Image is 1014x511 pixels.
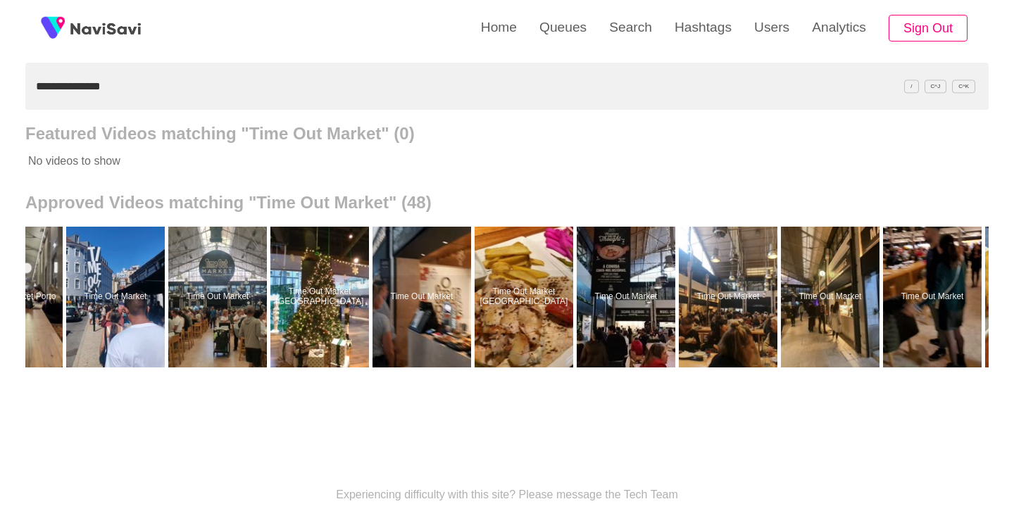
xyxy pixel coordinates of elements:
a: Time Out MarketTime Out Market [679,227,781,367]
a: Time Out MarketTime Out Market [66,227,168,367]
p: No videos to show [25,144,892,179]
span: C^K [952,80,975,93]
a: Time Out MarketTime Out Market [577,227,679,367]
button: Sign Out [889,15,968,42]
a: Time Out MarketTime Out Market [781,227,883,367]
img: fireSpot [35,11,70,46]
a: Time Out Market [GEOGRAPHIC_DATA]Time Out Market Dubai [475,227,577,367]
a: Time Out Market [GEOGRAPHIC_DATA]Time Out Market Montréal [270,227,373,367]
a: Time Out MarketTime Out Market [168,227,270,367]
img: fireSpot [70,21,141,35]
a: Time Out MarketTime Out Market [373,227,475,367]
p: Experiencing difficulty with this site? Please message the Tech Team [336,488,678,501]
h2: Approved Videos matching "Time Out Market" (48) [25,193,989,213]
span: C^J [925,80,947,93]
h2: Featured Videos matching "Time Out Market" (0) [25,124,989,144]
a: Time Out MarketTime Out Market [883,227,985,367]
span: / [904,80,918,93]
